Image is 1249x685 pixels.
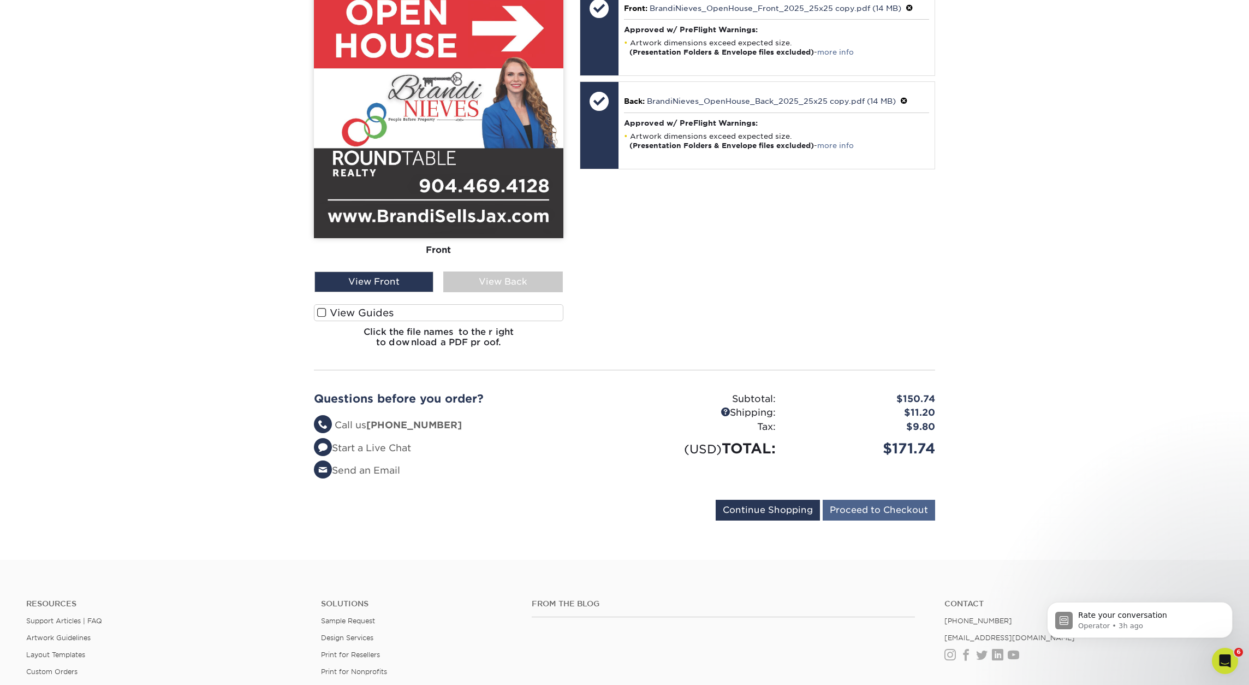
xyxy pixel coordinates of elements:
[26,634,91,642] a: Artwork Guidelines
[314,327,563,356] h6: Click the file names to the right to download a PDF proof.
[647,97,896,105] a: BrandiNieves_OpenHouse_Back_2025_25x25 copy.pdf (14 MB)
[366,420,462,430] strong: [PHONE_NUMBER]
[321,668,387,676] a: Print for Nonprofits
[443,271,562,292] div: View Back
[629,141,814,150] strong: (Presentation Folders & Envelope files excluded)
[26,599,305,609] h4: Resources
[321,651,380,659] a: Print for Resellers
[321,599,515,609] h4: Solutions
[784,406,943,420] div: $11.20
[624,119,929,127] h4: Approved w/ PreFlight Warnings:
[1212,648,1238,674] iframe: Intercom live chat
[624,420,784,434] div: Tax:
[321,617,375,625] a: Sample Request
[944,617,1012,625] a: [PHONE_NUMBER]
[314,465,400,476] a: Send an Email
[944,599,1223,609] a: Contact
[314,238,563,262] div: Front
[314,418,616,433] li: Call us
[624,4,647,13] span: Front:
[3,652,93,681] iframe: Google Customer Reviews
[624,25,929,34] h4: Approved w/ PreFlight Warnings:
[26,651,85,659] a: Layout Templates
[716,500,820,521] input: Continue Shopping
[624,438,784,459] div: TOTAL:
[26,617,102,625] a: Support Articles | FAQ
[624,97,645,105] span: Back:
[624,392,784,406] div: Subtotal:
[817,48,854,56] a: more info
[624,38,929,57] li: Artwork dimensions exceed expected size. -
[650,4,901,13] a: BrandiNieves_OpenHouse_Front_2025_25x25 copy.pdf (14 MB)
[624,132,929,150] li: Artwork dimensions exceed expected size. -
[784,392,943,406] div: $150.74
[624,406,784,420] div: Shipping:
[1234,648,1243,657] span: 6
[784,438,943,459] div: $171.74
[823,500,935,521] input: Proceed to Checkout
[314,304,563,321] label: View Guides
[817,141,854,150] a: more info
[314,271,433,292] div: View Front
[1031,579,1249,656] iframe: Intercom notifications message
[314,392,616,405] h2: Questions before you order?
[629,48,814,56] strong: (Presentation Folders & Envelope files excluded)
[684,442,722,456] small: (USD)
[314,442,411,453] a: Start a Live Chat
[944,634,1075,642] a: [EMAIL_ADDRESS][DOMAIN_NAME]
[784,420,943,434] div: $9.80
[532,599,915,609] h4: From the Blog
[321,634,373,642] a: Design Services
